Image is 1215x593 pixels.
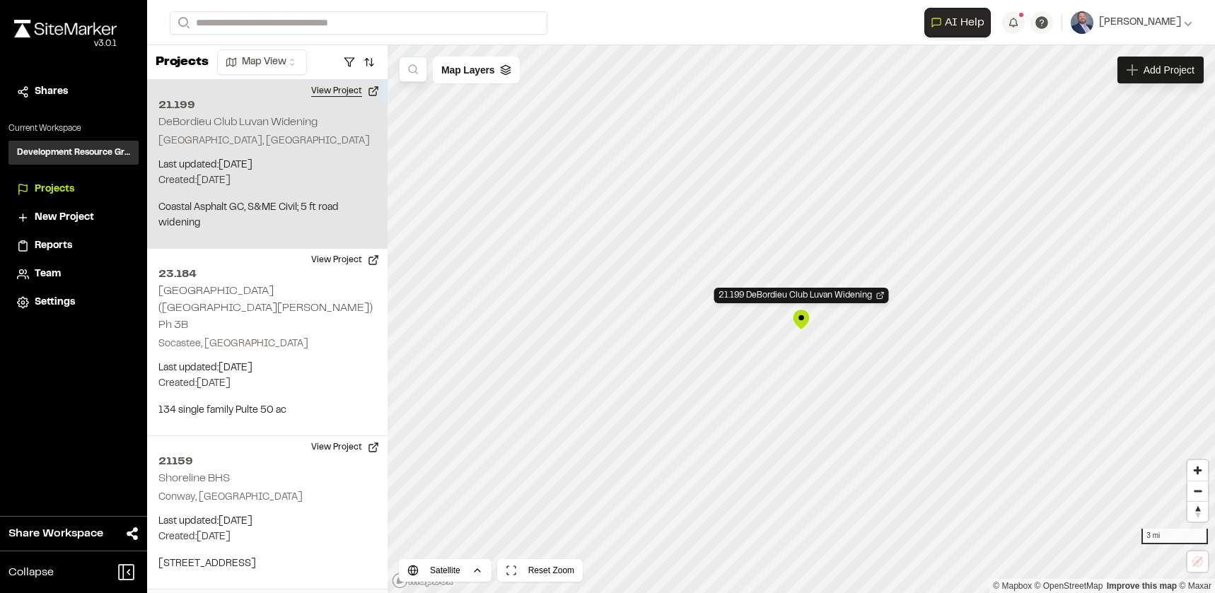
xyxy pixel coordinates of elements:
[303,80,388,102] button: View Project
[35,295,75,310] span: Settings
[158,514,376,529] p: Last updated: [DATE]
[303,249,388,271] button: View Project
[1099,15,1181,30] span: [PERSON_NAME]
[8,525,103,542] span: Share Workspace
[1141,529,1208,544] div: 3 mi
[1179,581,1211,591] a: Maxar
[17,146,130,159] h3: Development Resource Group
[158,266,376,283] h2: 23.184
[35,266,61,282] span: Team
[158,453,376,470] h2: 21159
[1035,581,1103,591] a: OpenStreetMap
[1071,11,1093,34] img: User
[791,309,812,330] div: Map marker
[8,122,139,135] p: Current Workspace
[17,266,130,282] a: Team
[17,182,130,197] a: Projects
[158,97,376,114] h2: 21.199
[399,559,492,582] button: Satellite
[1144,63,1194,77] span: Add Project
[1187,551,1208,572] button: Location not available
[170,11,195,35] button: Search
[392,573,454,589] a: Mapbox logo
[924,8,996,37] div: Open AI Assistant
[35,84,68,100] span: Shares
[158,529,376,545] p: Created: [DATE]
[17,210,130,225] a: New Project
[158,134,376,149] p: [GEOGRAPHIC_DATA], [GEOGRAPHIC_DATA]
[158,360,376,376] p: Last updated: [DATE]
[158,158,376,173] p: Last updated: [DATE]
[158,474,230,483] h2: Shoreline BHS
[1187,460,1208,481] button: Zoom in
[35,238,72,254] span: Reports
[35,210,94,225] span: New Project
[158,403,376,418] p: 134 single family Pulte 50 ac
[497,559,583,582] button: Reset Zoom
[1187,502,1208,522] span: Reset bearing to north
[441,62,494,78] span: Map Layers
[17,84,130,100] a: Shares
[17,238,130,254] a: Reports
[158,490,376,505] p: Conway, [GEOGRAPHIC_DATA]
[993,581,1032,591] a: Mapbox
[158,556,376,572] p: [STREET_ADDRESS]
[14,20,117,37] img: rebrand.png
[388,45,1215,593] canvas: Map
[156,53,209,72] p: Projects
[1187,481,1208,501] button: Zoom out
[158,376,376,392] p: Created: [DATE]
[303,436,388,459] button: View Project
[158,200,376,231] p: Coastal Asphalt GC, S&ME Civil; 5 ft road widening
[14,37,117,50] div: Oh geez...please don't...
[1187,481,1208,501] span: Zoom out
[1187,501,1208,522] button: Reset bearing to north
[158,336,376,352] p: Socastee, [GEOGRAPHIC_DATA]
[945,14,984,31] span: AI Help
[158,117,318,127] h2: DeBordieu Club Luvan Widening
[1107,581,1177,591] a: Map feedback
[17,295,130,310] a: Settings
[714,288,889,303] div: Open Project
[35,182,74,197] span: Projects
[158,173,376,189] p: Created: [DATE]
[8,564,54,581] span: Collapse
[1071,11,1192,34] button: [PERSON_NAME]
[158,286,373,330] h2: [GEOGRAPHIC_DATA] ([GEOGRAPHIC_DATA][PERSON_NAME]) Ph 3B
[924,8,991,37] button: Open AI Assistant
